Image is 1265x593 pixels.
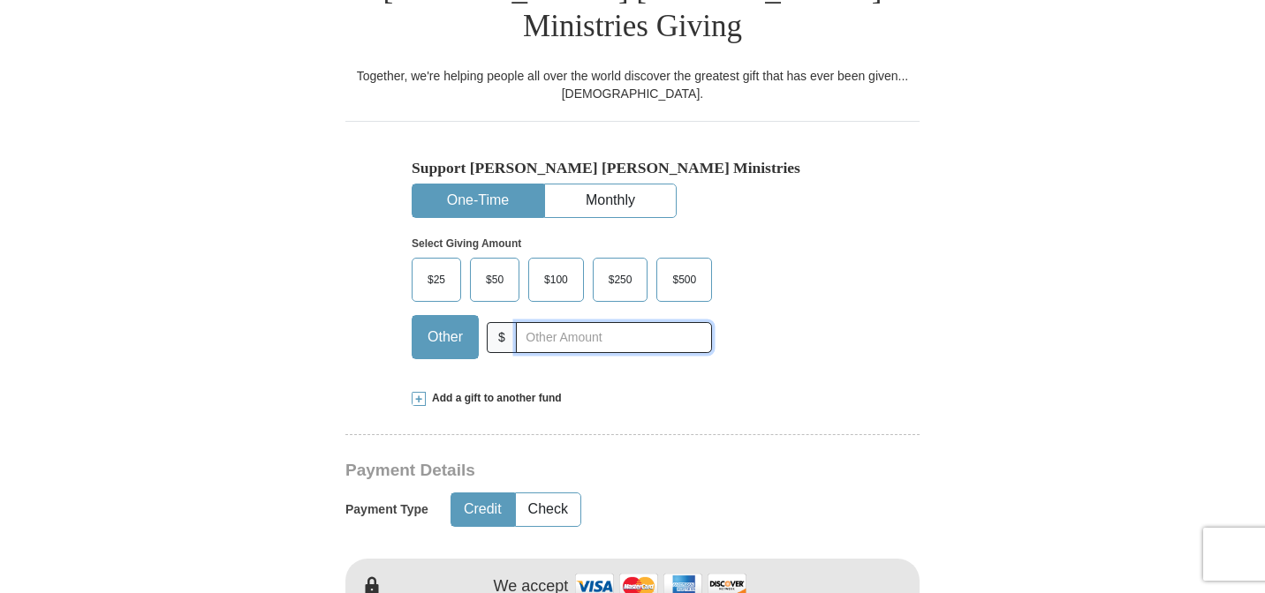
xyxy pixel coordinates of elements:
input: Other Amount [516,322,712,353]
strong: Select Giving Amount [412,237,521,250]
span: $500 [663,266,705,293]
button: One-Time [413,184,543,217]
span: $250 [600,266,641,293]
h3: Payment Details [345,461,796,481]
span: $25 [419,266,454,293]
span: $100 [535,266,577,293]
span: $50 [477,266,512,293]
h5: Support [PERSON_NAME] [PERSON_NAME] Ministries [412,159,853,177]
h5: Payment Type [345,502,428,517]
button: Check [516,493,580,526]
button: Monthly [545,184,676,217]
span: Add a gift to another fund [426,391,562,406]
div: Together, we're helping people all over the world discover the greatest gift that has ever been g... [345,67,920,102]
span: $ [487,322,517,353]
span: Other [419,324,472,350]
button: Credit [451,493,514,526]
